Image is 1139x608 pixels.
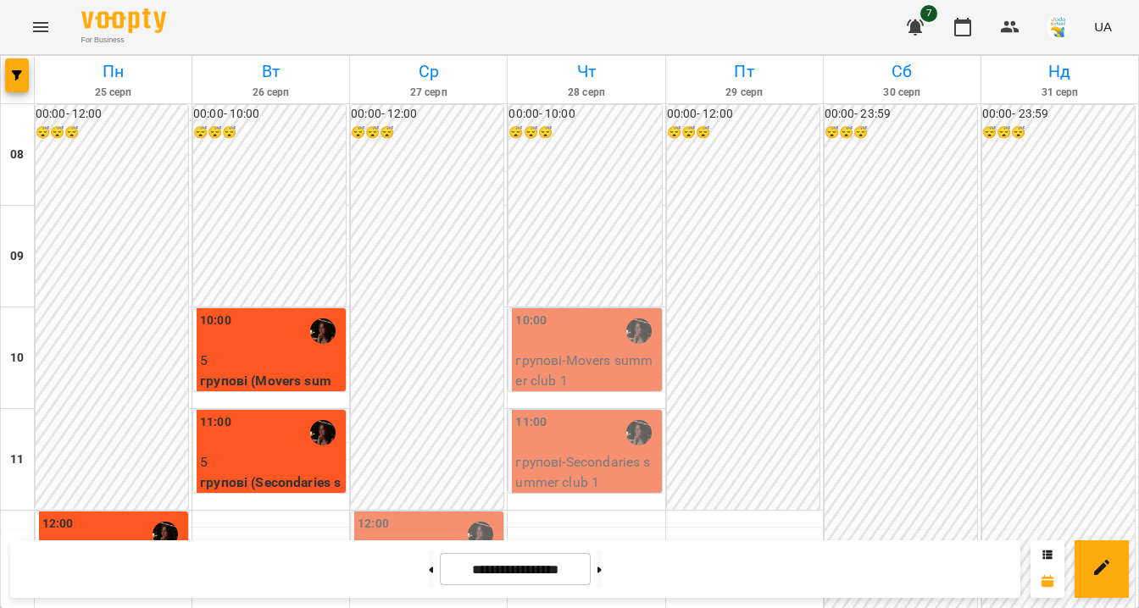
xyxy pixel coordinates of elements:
h6: 28 серп [510,85,662,101]
span: 7 [920,5,937,22]
h6: 00:00 - 12:00 [36,105,188,124]
h6: 😴😴😴 [825,124,977,142]
h6: Пт [669,58,820,85]
img: Катерина Халимендик [626,318,652,344]
img: Катерина Халимендик [626,420,652,445]
label: 11:00 [200,413,231,432]
h6: Ср [353,58,504,85]
label: 10:00 [515,312,547,330]
h6: Пн [37,58,189,85]
img: Катерина Халимендик [468,522,493,547]
h6: 😴😴😴 [193,124,346,142]
h6: 😴😴😴 [351,124,503,142]
p: групові - Movers summer club 1 [515,351,658,390]
img: Катерина Халимендик [153,522,178,547]
h6: 😴😴😴 [508,124,661,142]
img: Катерина Халимендик [310,420,336,445]
h6: Сб [826,58,978,85]
img: Voopty Logo [81,8,166,33]
p: групові (Movers summer club 1) [200,371,342,411]
h6: 09 [10,247,24,266]
label: 12:00 [358,515,389,533]
label: 10:00 [200,312,231,330]
h6: Нд [984,58,1136,85]
h6: 00:00 - 10:00 [193,105,346,124]
button: UA [1087,11,1119,42]
button: Menu [20,7,61,47]
h6: 08 [10,146,24,164]
h6: Вт [195,58,347,85]
h6: 31 серп [984,85,1136,101]
h6: 00:00 - 23:59 [825,105,977,124]
h6: 00:00 - 12:00 [351,105,503,124]
span: UA [1094,18,1112,36]
h6: 26 серп [195,85,347,101]
label: 12:00 [42,515,74,533]
span: For Business [81,35,166,46]
h6: 25 серп [37,85,189,101]
p: 5 [200,351,342,371]
p: 5 [200,452,342,473]
h6: 😴😴😴 [36,124,188,142]
img: 38072b7c2e4bcea27148e267c0c485b2.jpg [1047,15,1070,39]
h6: 30 серп [826,85,978,101]
h6: 00:00 - 12:00 [667,105,820,124]
h6: Чт [510,58,662,85]
h6: 27 серп [353,85,504,101]
p: групові - Secondaries summer club 1 [515,452,658,492]
h6: 00:00 - 23:59 [982,105,1135,124]
label: 11:00 [515,413,547,432]
img: Катерина Халимендик [310,318,336,344]
h6: 😴😴😴 [667,124,820,142]
h6: 😴😴😴 [982,124,1135,142]
h6: 11 [10,450,24,469]
p: групові (Secondaries summer club 1) [200,473,342,512]
h6: 29 серп [669,85,820,101]
h6: 10 [10,349,24,368]
h6: 00:00 - 10:00 [508,105,661,124]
